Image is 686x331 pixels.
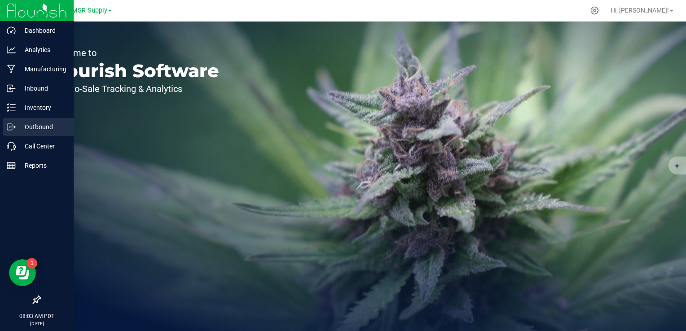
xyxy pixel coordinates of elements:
[16,160,70,171] p: Reports
[16,102,70,113] p: Inventory
[48,84,219,93] p: Seed-to-Sale Tracking & Analytics
[589,6,600,15] div: Manage settings
[16,122,70,132] p: Outbound
[9,259,36,286] iframe: Resource center
[7,142,16,151] inline-svg: Call Center
[7,65,16,74] inline-svg: Manufacturing
[16,25,70,36] p: Dashboard
[48,62,219,80] p: Flourish Software
[611,7,669,14] span: Hi, [PERSON_NAME]!
[16,44,70,55] p: Analytics
[4,320,70,327] p: [DATE]
[16,141,70,152] p: Call Center
[16,64,70,74] p: Manufacturing
[7,45,16,54] inline-svg: Analytics
[7,84,16,93] inline-svg: Inbound
[4,312,70,320] p: 08:03 AM PDT
[7,161,16,170] inline-svg: Reports
[26,258,37,269] iframe: Resource center unread badge
[7,26,16,35] inline-svg: Dashboard
[72,7,107,14] span: MSR Supply
[16,83,70,94] p: Inbound
[7,103,16,112] inline-svg: Inventory
[48,48,219,57] p: Welcome to
[7,122,16,131] inline-svg: Outbound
